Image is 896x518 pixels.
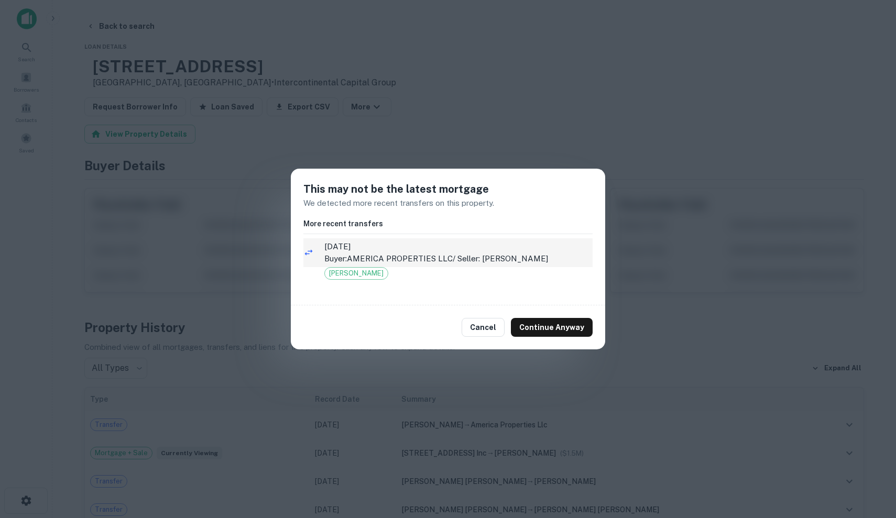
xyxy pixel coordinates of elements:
p: Buyer: AMERICA PROPERTIES LLC / Seller: [PERSON_NAME] [324,252,593,265]
h6: More recent transfers [303,218,593,229]
span: [PERSON_NAME] [325,268,388,279]
button: Continue Anyway [511,318,593,337]
iframe: Chat Widget [844,434,896,484]
span: [DATE] [324,240,593,253]
h5: This may not be the latest mortgage [303,181,593,197]
div: Grant Deed [324,267,388,280]
p: We detected more recent transfers on this property. [303,197,593,210]
button: Cancel [462,318,505,337]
